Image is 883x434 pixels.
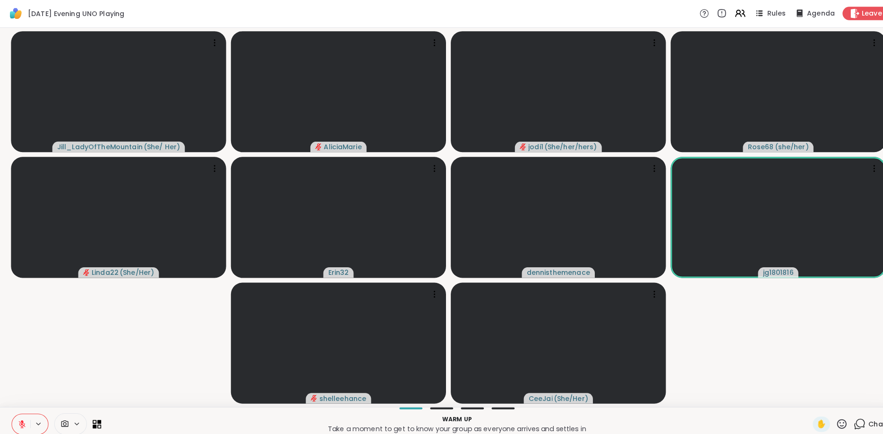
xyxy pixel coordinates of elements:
span: Erin32 [323,264,343,273]
span: Rose68 [736,140,762,150]
span: CeeJai [520,388,544,397]
span: ( She/her/hers ) [536,140,588,150]
p: Take a moment to get to know your group as everyone arrives and settles in [105,417,794,427]
span: jodi1 [520,140,535,150]
span: jg1801816 [751,264,781,273]
span: Chat [855,413,872,423]
span: Agenda [794,9,822,18]
span: ( She/ Her ) [141,140,177,150]
span: dennisthemenace [518,264,581,273]
span: audio-muted [512,142,518,148]
span: audio-muted [306,389,312,396]
span: ( she/her ) [763,140,796,150]
span: ✋ [804,412,813,424]
span: ( She/Her ) [545,388,579,397]
span: Leave [848,9,868,18]
span: [DATE] Evening UNO Playing [27,9,122,18]
span: audio-muted [82,265,88,272]
span: AliciaMarie [319,140,356,150]
span: Jill_LadyOfTheMountain [56,140,140,150]
span: shelleehance [314,388,360,397]
img: ShareWell Logomark [8,6,24,22]
span: audio-muted [310,142,317,148]
span: Linda22 [90,264,117,273]
p: Warm up [105,409,794,417]
span: ( She/Her ) [118,264,152,273]
span: Rules [755,9,773,18]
